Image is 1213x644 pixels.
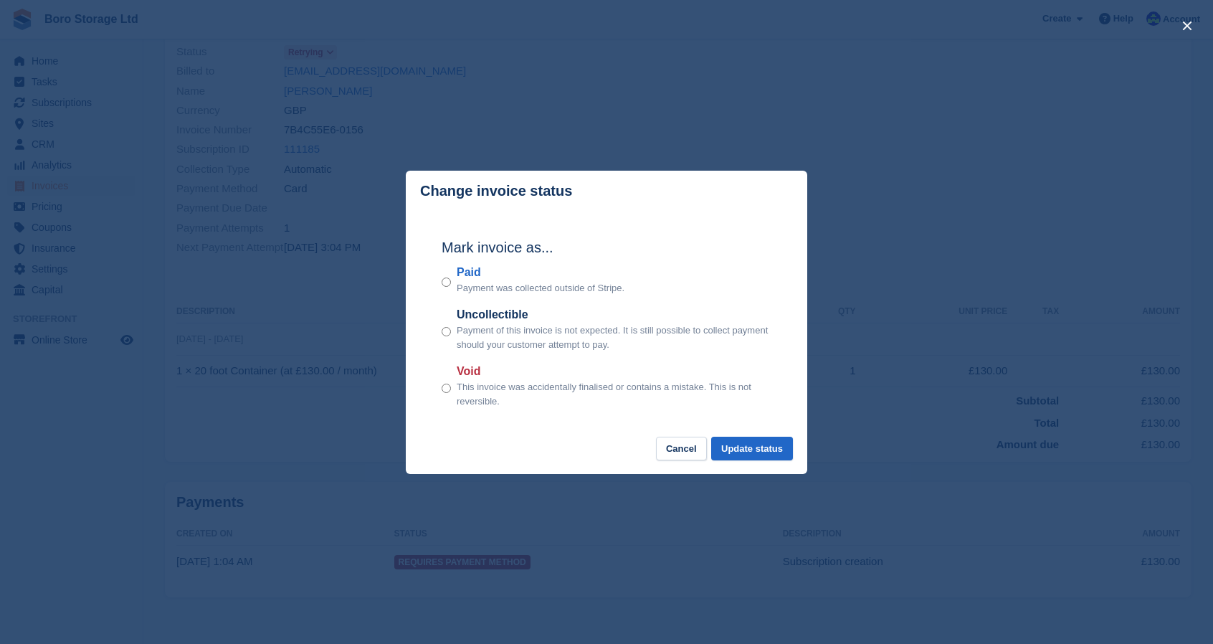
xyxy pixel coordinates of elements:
button: close [1176,14,1199,37]
h2: Mark invoice as... [442,237,771,258]
label: Paid [457,264,624,281]
p: This invoice was accidentally finalised or contains a mistake. This is not reversible. [457,380,771,408]
button: Cancel [656,437,707,460]
button: Update status [711,437,793,460]
label: Void [457,363,771,380]
label: Uncollectible [457,306,771,323]
p: Payment of this invoice is not expected. It is still possible to collect payment should your cust... [457,323,771,351]
p: Payment was collected outside of Stripe. [457,281,624,295]
p: Change invoice status [420,183,572,199]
